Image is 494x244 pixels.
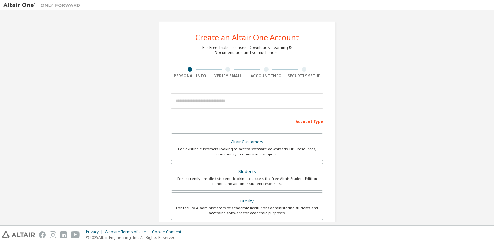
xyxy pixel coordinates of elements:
div: Privacy [86,230,105,235]
div: For currently enrolled students looking to access the free Altair Student Edition bundle and all ... [175,176,319,186]
div: For faculty & administrators of academic institutions administering students and accessing softwa... [175,205,319,216]
div: Website Terms of Use [105,230,152,235]
div: Faculty [175,197,319,206]
div: Security Setup [285,73,324,79]
img: Altair One [3,2,84,8]
div: Account Type [171,116,323,126]
p: © 2025 Altair Engineering, Inc. All Rights Reserved. [86,235,185,240]
div: Create an Altair One Account [195,33,299,41]
div: Account Info [247,73,285,79]
img: facebook.svg [39,231,46,238]
div: Cookie Consent [152,230,185,235]
img: linkedin.svg [60,231,67,238]
div: For Free Trials, Licenses, Downloads, Learning & Documentation and so much more. [202,45,292,55]
img: youtube.svg [71,231,80,238]
div: Altair Customers [175,137,319,146]
img: instagram.svg [50,231,56,238]
div: Verify Email [209,73,247,79]
div: For existing customers looking to access software downloads, HPC resources, community, trainings ... [175,146,319,157]
img: altair_logo.svg [2,231,35,238]
div: Personal Info [171,73,209,79]
div: Students [175,167,319,176]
